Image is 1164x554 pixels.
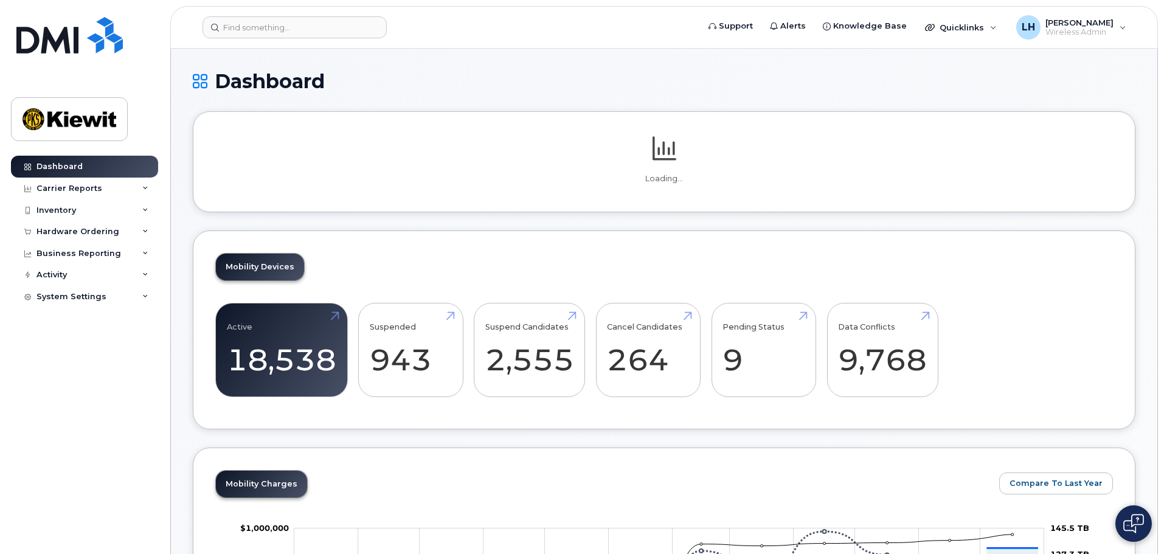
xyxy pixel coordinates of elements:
a: Mobility Devices [216,254,304,280]
a: Data Conflicts 9,768 [838,310,927,390]
a: Pending Status 9 [722,310,805,390]
a: Cancel Candidates 264 [607,310,689,390]
tspan: 145.5 TB [1050,523,1089,533]
tspan: $1,000,000 [240,523,289,533]
h1: Dashboard [193,71,1135,92]
a: Active 18,538 [227,310,336,390]
g: $0 [240,523,289,533]
span: Compare To Last Year [1010,477,1103,489]
a: Mobility Charges [216,471,307,497]
a: Suspended 943 [370,310,452,390]
a: Suspend Candidates 2,555 [485,310,574,390]
button: Compare To Last Year [999,473,1113,494]
img: Open chat [1123,514,1144,533]
p: Loading... [215,173,1113,184]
